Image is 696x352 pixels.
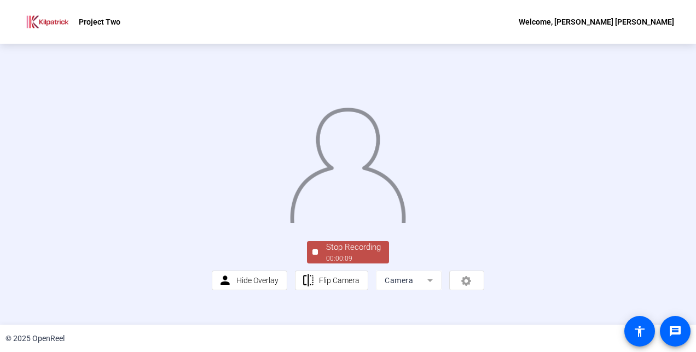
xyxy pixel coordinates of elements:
[5,333,65,344] div: © 2025 OpenReel
[319,276,359,285] span: Flip Camera
[326,241,381,254] div: Stop Recording
[218,274,232,288] mat-icon: person
[326,254,381,263] div: 00:00:09
[79,15,120,28] p: Project Two
[519,15,674,28] div: Welcome, [PERSON_NAME] [PERSON_NAME]
[22,11,73,33] img: OpenReel logo
[669,325,682,338] mat-icon: message
[236,276,279,285] span: Hide Overlay
[212,271,287,290] button: Hide Overlay
[633,325,646,338] mat-icon: accessibility
[289,101,407,223] img: overlay
[307,241,389,263] button: Stop Recording00:00:09
[295,271,369,290] button: Flip Camera
[301,274,315,288] mat-icon: flip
